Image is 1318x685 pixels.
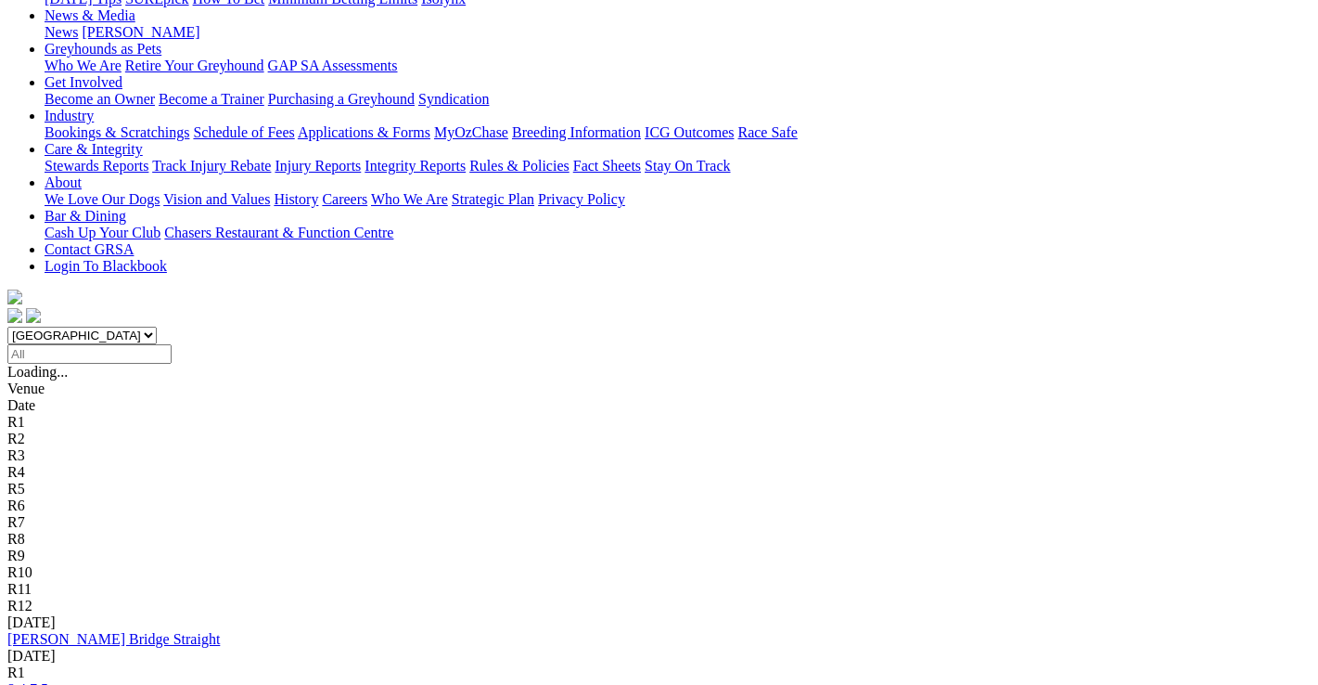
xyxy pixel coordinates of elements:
a: About [45,174,82,190]
a: Stay On Track [645,158,730,174]
div: R9 [7,548,1311,564]
div: R7 [7,514,1311,531]
div: Venue [7,381,1311,397]
input: Select date [7,344,172,364]
a: Integrity Reports [365,158,466,174]
a: Syndication [418,91,489,107]
a: Applications & Forms [298,124,430,140]
div: R11 [7,581,1311,598]
div: R1 [7,414,1311,431]
div: Greyhounds as Pets [45,58,1311,74]
a: Who We Are [371,191,448,207]
a: News & Media [45,7,135,23]
a: Privacy Policy [538,191,625,207]
a: Retire Your Greyhound [125,58,264,73]
a: Fact Sheets [573,158,641,174]
div: R12 [7,598,1311,614]
div: R5 [7,481,1311,498]
img: twitter.svg [26,308,41,323]
a: Purchasing a Greyhound [268,91,415,107]
div: Industry [45,124,1311,141]
a: Rules & Policies [469,158,569,174]
div: News & Media [45,24,1311,41]
div: R3 [7,447,1311,464]
a: ICG Outcomes [645,124,734,140]
a: Industry [45,108,94,123]
a: We Love Our Dogs [45,191,160,207]
div: R4 [7,464,1311,481]
div: R2 [7,431,1311,447]
a: Greyhounds as Pets [45,41,161,57]
a: News [45,24,78,40]
div: Get Involved [45,91,1311,108]
a: History [274,191,318,207]
div: Bar & Dining [45,225,1311,241]
div: [DATE] [7,648,1311,665]
div: About [45,191,1311,208]
a: Bookings & Scratchings [45,124,189,140]
a: Track Injury Rebate [152,158,271,174]
img: logo-grsa-white.png [7,290,22,304]
img: facebook.svg [7,308,22,323]
div: Care & Integrity [45,158,1311,174]
a: Race Safe [737,124,797,140]
div: R10 [7,564,1311,581]
a: Breeding Information [512,124,641,140]
a: Become an Owner [45,91,155,107]
div: R6 [7,498,1311,514]
a: MyOzChase [434,124,508,140]
a: Schedule of Fees [193,124,294,140]
a: Who We Are [45,58,122,73]
a: Strategic Plan [452,191,534,207]
a: Cash Up Your Club [45,225,160,240]
a: Vision and Values [163,191,270,207]
div: R1 [7,665,1311,681]
div: Date [7,397,1311,414]
a: [PERSON_NAME] Bridge Straight [7,631,220,647]
a: Bar & Dining [45,208,126,224]
div: R8 [7,531,1311,548]
a: Become a Trainer [159,91,264,107]
a: Stewards Reports [45,158,148,174]
a: Injury Reports [275,158,361,174]
a: Contact GRSA [45,241,134,257]
a: [PERSON_NAME] [82,24,199,40]
a: Login To Blackbook [45,258,167,274]
a: Chasers Restaurant & Function Centre [164,225,393,240]
span: Loading... [7,364,68,380]
a: Get Involved [45,74,122,90]
a: Careers [322,191,367,207]
div: [DATE] [7,614,1311,631]
a: GAP SA Assessments [268,58,398,73]
a: Care & Integrity [45,141,143,157]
